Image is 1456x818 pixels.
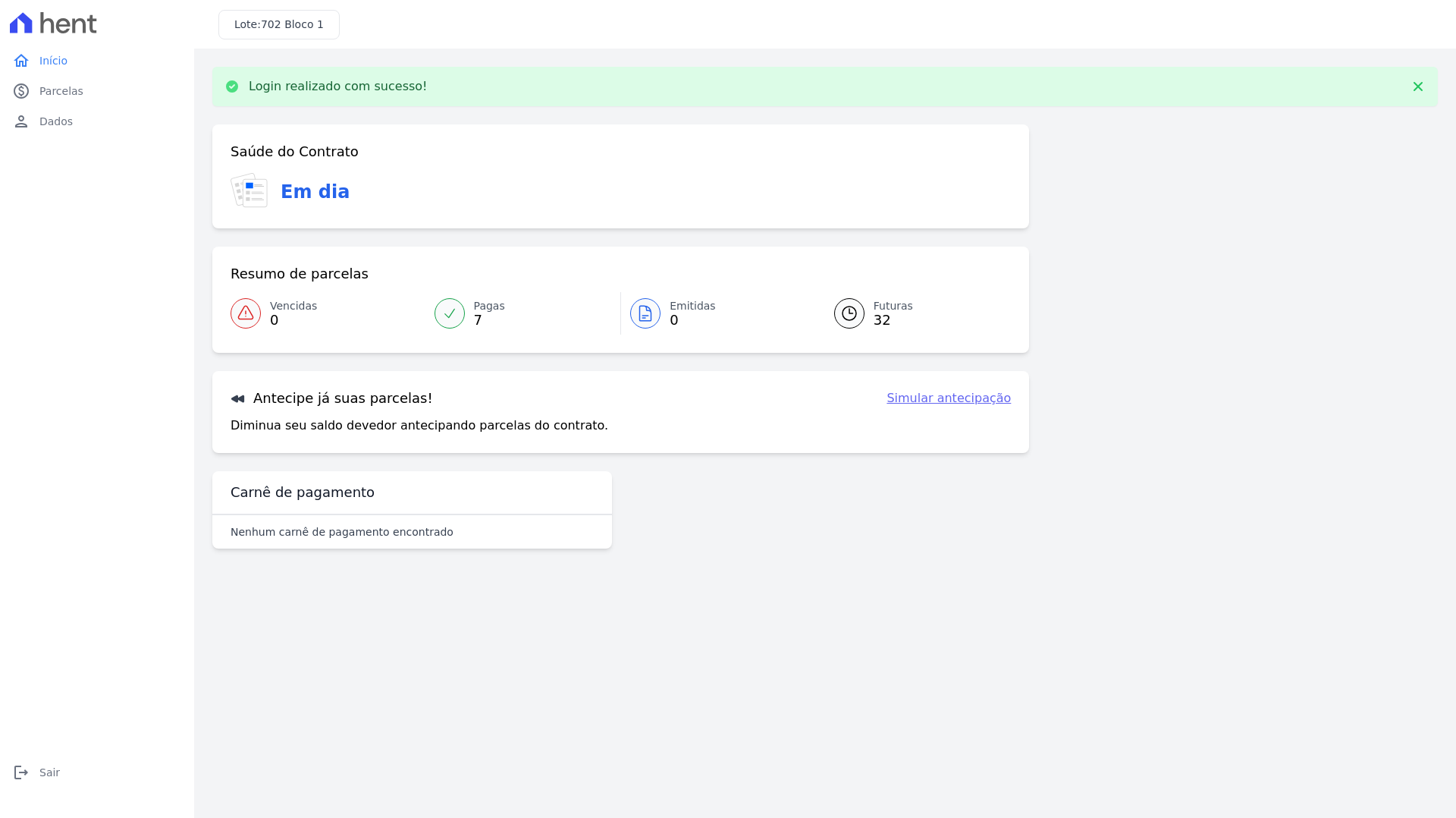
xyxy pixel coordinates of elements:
span: 7 [474,314,505,326]
h3: Antecipe já suas parcelas! [231,389,433,407]
span: 702 Bloco 1 [261,18,324,30]
a: Pagas 7 [425,292,621,335]
a: Futuras 32 [816,292,1012,335]
a: paidParcelas [6,76,188,106]
h3: Resumo de parcelas [231,265,369,283]
span: Futuras [874,298,913,314]
a: Simular antecipação [886,389,1011,407]
span: Vencidas [270,298,317,314]
a: Vencidas 0 [231,292,425,335]
h3: Em dia [281,178,350,206]
span: Início [39,53,67,68]
a: homeInício [6,46,188,76]
span: 32 [874,314,913,326]
span: Pagas [474,298,505,314]
span: 0 [670,314,716,326]
p: Diminua seu saldo devedor antecipando parcelas do contrato. [231,417,608,435]
i: logout [12,763,30,782]
span: Dados [39,114,73,129]
span: Emitidas [670,298,716,314]
a: logoutSair [6,757,188,788]
h3: Carnê de pagamento [231,483,375,502]
span: Sair [39,765,60,780]
a: Emitidas 0 [621,292,816,335]
a: personDados [6,106,188,137]
i: paid [12,82,30,100]
h3: Saúde do Contrato [231,143,359,161]
p: Nenhum carnê de pagamento encontrado [231,524,453,540]
i: home [12,52,30,70]
span: Parcelas [39,83,83,99]
h3: Lote: [234,17,324,33]
i: person [12,112,30,131]
span: 0 [270,314,317,326]
p: Login realizado com sucesso! [249,79,428,94]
